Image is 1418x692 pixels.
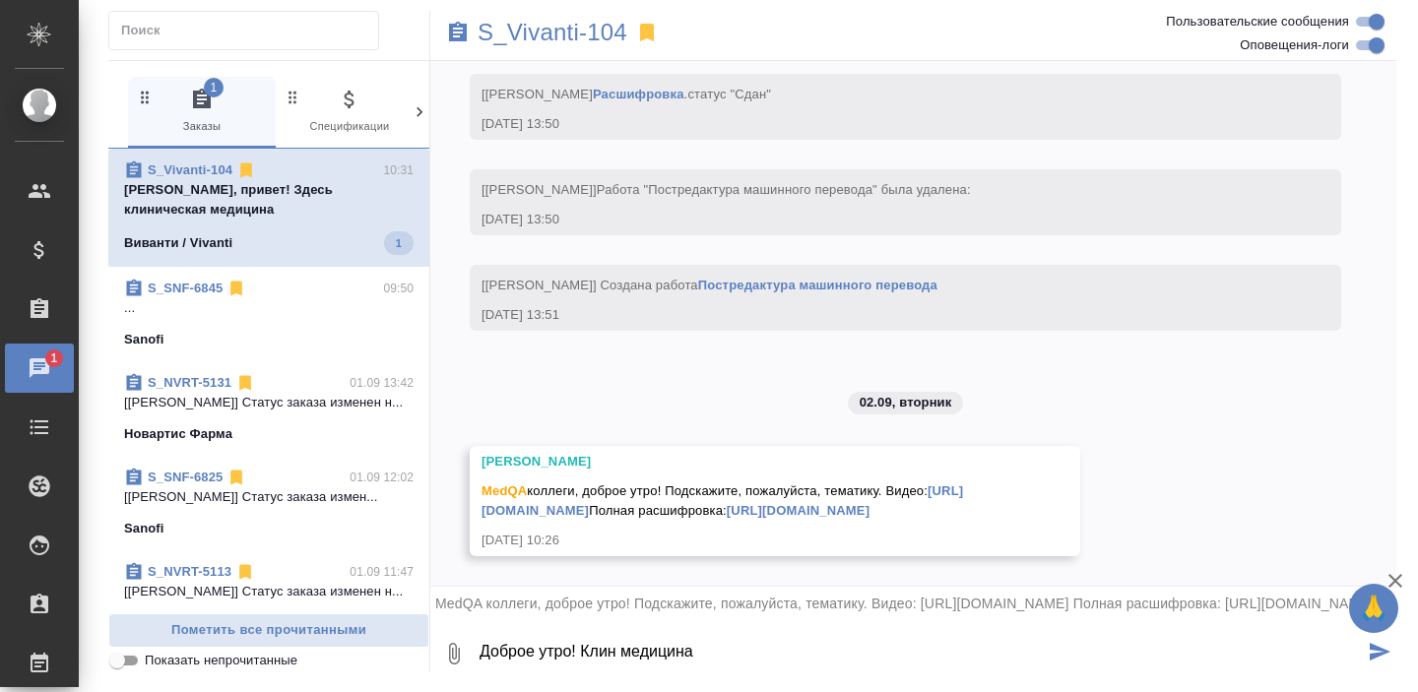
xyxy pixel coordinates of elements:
span: 🙏 [1357,588,1390,629]
svg: Отписаться [226,468,246,487]
span: коллеги, доброе утро! Подскажите, пожалуйста, тематику. Видео: Полная расшифровка: [482,483,963,518]
p: Sanofi [124,330,164,349]
svg: Отписаться [236,160,256,180]
span: 1 [384,233,414,253]
span: MedQA [482,483,527,498]
span: Пометить все прочитанными [119,619,419,642]
p: Новартис Фарма [124,424,232,444]
p: [PERSON_NAME], привет! Здесь клиническая медицина [124,180,414,220]
div: S_NVRT-511301.09 11:47[[PERSON_NAME]] Статус заказа изменен н...Новартис Фарма [108,550,429,645]
div: S_NVRT-513101.09 13:42[[PERSON_NAME]] Статус заказа изменен н...Новартис Фарма [108,361,429,456]
p: 01.09 11:47 [350,562,414,582]
span: Спецификации [284,88,416,136]
button: 🙏 [1349,584,1398,633]
svg: Отписаться [235,562,255,582]
svg: Зажми и перетащи, чтобы поменять порядок вкладок [136,88,155,106]
p: Виванти / Vivanti [124,233,232,253]
div: [DATE] 13:51 [482,305,1272,325]
span: [[PERSON_NAME]] [482,182,971,197]
div: S_SNF-684509:50...Sanofi [108,267,429,361]
span: Показать непрочитанные [145,651,297,670]
a: S_NVRT-5113 [148,564,231,579]
div: S_SNF-682501.09 12:02[[PERSON_NAME]] Статус заказа измен...Sanofi [108,456,429,550]
a: 1 [5,344,74,393]
span: [[PERSON_NAME] . [482,87,771,101]
a: S_SNF-6845 [148,281,223,295]
span: статус "Сдан" [687,87,771,101]
div: [DATE] 13:50 [482,210,1272,229]
p: 01.09 13:42 [350,373,414,393]
p: 02.09, вторник [860,393,952,412]
p: 09:50 [383,279,414,298]
div: [DATE] 10:26 [482,531,1011,550]
a: S_SNF-6825 [148,470,223,484]
a: S_Vivanti-104 [478,23,627,42]
span: Пользовательские сообщения [1166,12,1349,31]
div: [DATE] 13:50 [482,114,1272,134]
p: Sanofi [124,519,164,538]
span: 1 [38,348,69,368]
svg: Зажми и перетащи, чтобы поменять порядок вкладок [284,88,302,106]
p: [[PERSON_NAME]] Статус заказа изменен н... [124,393,414,412]
svg: Отписаться [226,279,246,298]
svg: Отписаться [235,373,255,393]
span: 1 [204,78,224,97]
span: Оповещения-логи [1240,35,1349,55]
p: 10:31 [383,160,414,180]
a: S_NVRT-5131 [148,375,231,390]
div: S_Vivanti-10410:31[PERSON_NAME], привет! Здесь клиническая медицинаВиванти / Vivanti1 [108,149,429,267]
p: [[PERSON_NAME]] Статус заказа изменен н... [124,582,414,601]
div: [PERSON_NAME] [482,452,1011,472]
span: Заказы [136,88,268,136]
span: MedQA коллеги, доброе утро! Подскажите, пожалуйста, тематику. Видео: [URL][DOMAIN_NAME] Полная ра... [435,596,1374,611]
a: S_Vivanti-104 [148,162,232,177]
p: 01.09 12:02 [350,468,414,487]
a: Постредактура машинного перевода [698,278,937,292]
a: Расшифровка [593,87,684,101]
a: [URL][DOMAIN_NAME] [727,503,870,518]
span: Работа "Постредактура машинного перевода" была удалена: [597,182,971,197]
p: [[PERSON_NAME]] Статус заказа измен... [124,487,414,507]
button: Пометить все прочитанными [108,613,429,648]
p: ... [124,298,414,318]
input: Поиск [121,17,378,44]
span: [[PERSON_NAME]] Создана работа [482,278,937,292]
